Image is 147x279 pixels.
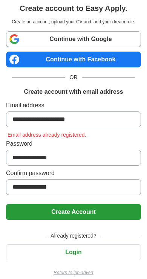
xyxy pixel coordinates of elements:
a: Login [6,249,141,255]
a: Continue with Google [6,31,141,47]
a: Continue with Facebook [6,52,141,67]
button: Create Account [6,204,141,220]
h1: Create account to Easy Apply. [20,3,127,14]
p: Create an account, upload your CV and land your dream role. [8,18,139,25]
button: Login [6,244,141,260]
label: Password [6,139,141,148]
span: Already registered? [46,232,101,240]
a: Return to job advert [6,269,141,276]
h1: Create account with email address [24,87,123,96]
span: OR [65,73,82,81]
span: Email address already registered. [6,132,88,138]
label: Email address [6,101,141,110]
label: Confirm password [6,169,141,178]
